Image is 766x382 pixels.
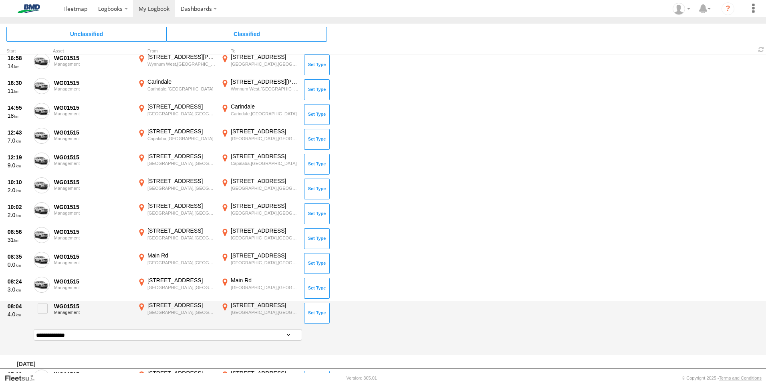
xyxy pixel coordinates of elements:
div: 16:58 [8,54,29,62]
div: [GEOGRAPHIC_DATA],[GEOGRAPHIC_DATA] [231,310,298,315]
div: [GEOGRAPHIC_DATA],[GEOGRAPHIC_DATA] [147,210,215,216]
label: Click to View Event Location [136,202,216,225]
div: [STREET_ADDRESS] [147,177,215,185]
div: 10:02 [8,203,29,211]
div: Management [54,186,132,191]
div: Main Rd [231,277,298,284]
div: [STREET_ADDRESS] [147,302,215,309]
div: WG01515 [54,303,132,310]
a: Terms and Conditions [719,376,762,380]
div: Management [54,111,132,116]
div: 10:10 [8,179,29,186]
div: [STREET_ADDRESS] [147,277,215,284]
div: [STREET_ADDRESS] [147,227,215,234]
div: From [136,49,216,53]
div: 08:56 [8,228,29,235]
div: 14 [8,62,29,70]
button: Click to Set [304,104,330,125]
div: WG01515 [54,371,132,378]
label: Click to View Event Location [220,202,300,225]
div: [STREET_ADDRESS] [147,153,215,160]
div: Click to Sort [6,49,30,53]
div: WG01515 [54,79,132,86]
button: Click to Set [304,154,330,175]
button: Click to Set [304,54,330,75]
div: [GEOGRAPHIC_DATA],[GEOGRAPHIC_DATA] [231,136,298,141]
label: Click to View Event Location [136,78,216,101]
div: WG01515 [54,228,132,235]
div: Carindale [147,78,215,85]
div: 16:30 [8,79,29,86]
div: 2.0 [8,211,29,219]
label: Click to View Event Location [220,302,300,325]
label: Click to View Event Location [136,302,216,325]
div: Management [54,62,132,66]
div: [GEOGRAPHIC_DATA],[GEOGRAPHIC_DATA] [231,260,298,265]
a: Visit our Website [4,374,41,382]
button: Click to Set [304,303,330,324]
div: Wynnum West,[GEOGRAPHIC_DATA] [147,61,215,67]
div: [GEOGRAPHIC_DATA],[GEOGRAPHIC_DATA] [231,210,298,216]
div: Carindale,[GEOGRAPHIC_DATA] [231,111,298,117]
div: [STREET_ADDRESS] [231,227,298,234]
div: [GEOGRAPHIC_DATA],[GEOGRAPHIC_DATA] [231,185,298,191]
label: Click to View Event Location [136,103,216,126]
label: Click to View Event Location [220,252,300,275]
label: Click to View Event Location [136,252,216,275]
div: To [220,49,300,53]
div: 08:04 [8,303,29,310]
div: [STREET_ADDRESS] [231,53,298,60]
label: Click to View Event Location [220,103,300,126]
div: [STREET_ADDRESS] [147,370,215,377]
div: [STREET_ADDRESS] [147,103,215,110]
div: 31 [8,236,29,243]
button: Click to Set [304,253,330,274]
div: [GEOGRAPHIC_DATA],[GEOGRAPHIC_DATA] [231,235,298,241]
div: Capalaba,[GEOGRAPHIC_DATA] [231,161,298,166]
div: Management [54,235,132,240]
div: WG01515 [54,104,132,111]
div: Management [54,285,132,290]
div: 08:35 [8,253,29,260]
label: Click to View Event Location [220,177,300,201]
div: Management [54,161,132,166]
div: [STREET_ADDRESS] [231,153,298,160]
div: 3.0 [8,286,29,293]
div: Chris Brett [670,3,693,15]
div: WG01515 [54,129,132,136]
label: Click to View Event Location [136,153,216,176]
div: 7.0 [8,137,29,144]
label: Click to View Event Location [136,227,216,250]
div: 12:19 [8,154,29,161]
div: 4.0 [8,311,29,318]
div: 9.0 [8,162,29,169]
div: [STREET_ADDRESS] [231,370,298,377]
div: [STREET_ADDRESS] [231,302,298,309]
div: WG01515 [54,278,132,285]
div: [STREET_ADDRESS] [231,202,298,209]
div: Main Rd [147,252,215,259]
div: 08:24 [8,278,29,285]
label: Click to View Event Location [220,53,300,76]
div: 18 [8,112,29,119]
label: Click to View Event Location [220,153,300,176]
div: Carindale [231,103,298,110]
div: [GEOGRAPHIC_DATA],[GEOGRAPHIC_DATA] [147,260,215,265]
div: 17:12 [8,371,29,378]
button: Click to Set [304,203,330,224]
button: Click to Set [304,228,330,249]
i: ? [722,2,734,15]
div: [GEOGRAPHIC_DATA],[GEOGRAPHIC_DATA] [147,235,215,241]
div: 11 [8,87,29,94]
div: WG01515 [54,154,132,161]
div: Capalaba,[GEOGRAPHIC_DATA] [147,136,215,141]
div: 14:55 [8,104,29,111]
div: [GEOGRAPHIC_DATA],[GEOGRAPHIC_DATA] [147,161,215,166]
label: Click to View Event Location [220,227,300,250]
span: Click to view Unclassified Trips [6,27,167,41]
button: Click to Set [304,179,330,199]
label: Click to View Event Location [220,128,300,151]
label: Click to View Event Location [136,277,216,300]
div: [STREET_ADDRESS] [231,252,298,259]
div: [STREET_ADDRESS] [231,128,298,135]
